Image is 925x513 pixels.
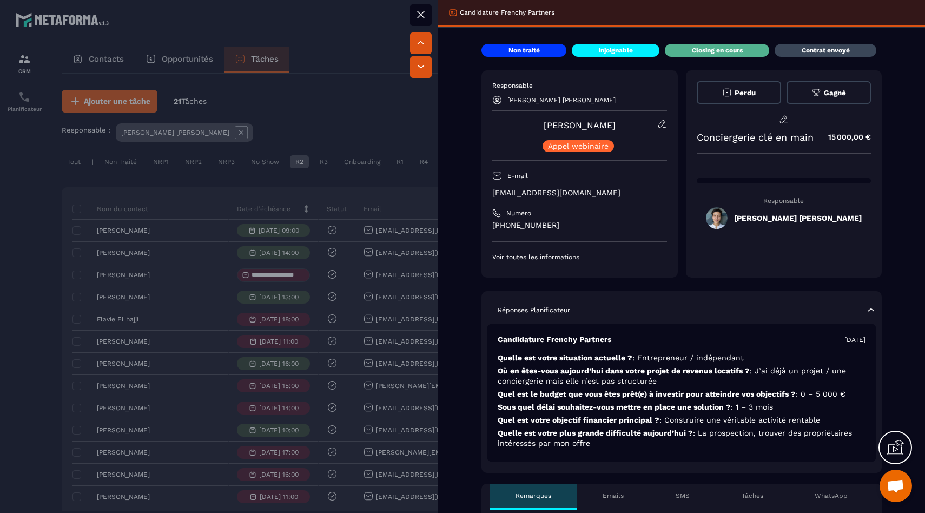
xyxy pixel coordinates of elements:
[498,428,865,449] p: Quelle est votre plus grande difficulté aujourd’hui ?
[734,214,862,222] h5: [PERSON_NAME] [PERSON_NAME]
[507,96,616,104] p: [PERSON_NAME] [PERSON_NAME]
[498,415,865,425] p: Quel est votre objectif financier principal ?
[824,89,846,97] span: Gagné
[498,402,865,412] p: Sous quel délai souhaitez-vous mettre en place une solution ?
[692,46,743,55] p: Closing en cours
[697,197,871,205] p: Responsable
[544,120,616,130] a: [PERSON_NAME]
[697,81,781,104] button: Perdu
[498,353,865,363] p: Quelle est votre situation actuelle ?
[697,131,814,143] p: Conciergerie clé en main
[815,491,848,500] p: WhatsApp
[516,491,551,500] p: Remarques
[880,470,912,502] div: Ouvrir le chat
[787,81,871,104] button: Gagné
[507,172,528,180] p: E-mail
[492,81,667,90] p: Responsable
[498,389,865,399] p: Quel est le budget que vous êtes prêt(e) à investir pour atteindre vos objectifs ?
[460,8,554,17] p: Candidature Frenchy Partners
[735,89,756,97] span: Perdu
[632,353,744,362] span: : Entrepreneur / indépendant
[498,334,611,345] p: Candidature Frenchy Partners
[498,306,570,314] p: Réponses Planificateur
[742,491,763,500] p: Tâches
[802,46,850,55] p: Contrat envoyé
[498,366,865,386] p: Où en êtes-vous aujourd’hui dans votre projet de revenus locatifs ?
[492,220,667,231] p: [PHONE_NUMBER]
[676,491,690,500] p: SMS
[548,142,609,150] p: Appel webinaire
[506,209,531,218] p: Numéro
[508,46,540,55] p: Non traité
[603,491,624,500] p: Emails
[492,253,667,261] p: Voir toutes les informations
[817,127,871,148] p: 15 000,00 €
[844,336,865,344] p: [DATE]
[492,188,667,198] p: [EMAIL_ADDRESS][DOMAIN_NAME]
[599,46,633,55] p: injoignable
[796,390,845,398] span: : 0 – 5 000 €
[731,403,773,411] span: : 1 – 3 mois
[659,416,820,424] span: : Construire une véritable activité rentable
